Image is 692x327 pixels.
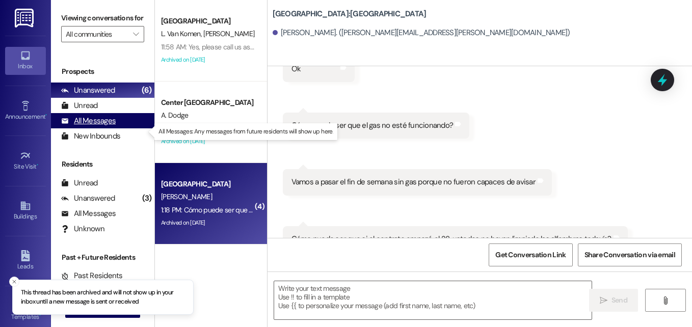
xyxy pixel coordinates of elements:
span: [PERSON_NAME] [203,29,254,38]
div: Unread [61,178,98,188]
div: Past Residents [61,270,123,281]
div: [GEOGRAPHIC_DATA] [161,16,255,26]
div: Residents [51,159,154,170]
a: Inbox [5,47,46,74]
span: • [45,112,47,119]
b: [GEOGRAPHIC_DATA]: [GEOGRAPHIC_DATA] [273,9,427,19]
span: L. Van Komen [161,29,203,38]
span: Get Conversation Link [495,250,566,260]
i:  [661,296,669,305]
button: Send [589,289,638,312]
span: A. Dodge [161,111,188,120]
div: 1:18 PM: Cómo puede ser que si el contrato empezó el 28, ustedes no hayan limpiado las alfombras ... [161,205,480,214]
span: • [39,312,41,319]
div: Past + Future Residents [51,252,154,263]
div: Cómo puede ser que si el contrato empezó el 28, ustedes no hayan limpiado las alfombras todavía? [291,234,611,244]
div: Archived on [DATE] [160,53,256,66]
a: Leads [5,247,46,275]
p: This thread has been archived and will not show up in your inbox until a new message is sent or r... [21,288,185,306]
img: ResiDesk Logo [15,9,36,28]
div: Unread [61,100,98,111]
div: All Messages [61,208,116,219]
div: Archived on [DATE] [160,216,256,229]
div: Ok [291,64,301,74]
button: Close toast [9,277,19,287]
p: All Messages: Any messages from future residents will show up here. [158,127,333,136]
a: Templates • [5,297,46,325]
span: Send [611,295,627,306]
div: Unanswered [61,85,115,96]
div: (6) [139,83,154,98]
div: 11:58 AM: Yes, please call us as soon as you can because we would love to sort this all out but t... [161,42,574,51]
div: New Inbounds [61,131,120,142]
button: Get Conversation Link [489,243,572,266]
div: Vamos a pasar el fin de semana sin gas porque no fueron capaces de avisar [291,177,536,187]
div: Unanswered [61,193,115,204]
button: Share Conversation via email [578,243,682,266]
a: Buildings [5,197,46,225]
div: [PERSON_NAME]. ([PERSON_NAME][EMAIL_ADDRESS][PERSON_NAME][DOMAIN_NAME]) [273,28,570,38]
div: Archived on [DATE] [160,135,256,148]
div: Center [GEOGRAPHIC_DATA] [161,97,255,108]
i:  [600,296,607,305]
div: (3) [140,190,154,206]
span: [PERSON_NAME] [161,192,212,201]
div: Cómo puede ser que el gas no esté funcionando? [291,120,454,131]
i:  [133,30,139,38]
div: Prospects [51,66,154,77]
div: [GEOGRAPHIC_DATA] [161,179,255,189]
input: All communities [66,26,128,42]
label: Viewing conversations for [61,10,144,26]
div: All Messages [61,116,116,126]
span: Share Conversation via email [584,250,675,260]
a: Site Visit • [5,147,46,175]
div: Unknown [61,224,104,234]
span: • [37,161,38,169]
